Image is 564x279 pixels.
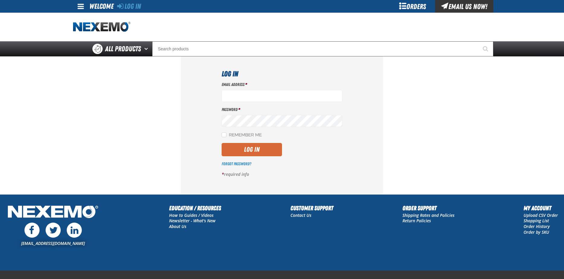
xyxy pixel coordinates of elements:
a: About Us [169,224,186,229]
h2: Education / Resources [169,204,221,213]
img: Nexemo Logo [6,204,100,221]
h2: My Account [524,204,558,213]
a: Upload CSV Order [524,212,558,218]
a: Contact Us [290,212,311,218]
label: Remember Me [222,132,262,138]
h2: Order Support [402,204,454,213]
input: Remember Me [222,132,226,137]
a: [EMAIL_ADDRESS][DOMAIN_NAME] [21,240,85,246]
h2: Customer Support [290,204,333,213]
img: Nexemo logo [73,22,130,32]
a: Newsletter - What's New [169,218,216,224]
a: Shopping List [524,218,549,224]
a: Order History [524,224,550,229]
a: Log In [117,2,141,11]
label: Email Address [222,82,342,87]
a: How to Guides / Videos [169,212,213,218]
span: All Products [105,43,141,54]
button: Open All Products pages [142,41,152,56]
button: Start Searching [478,41,493,56]
a: Order by SKU [524,229,549,235]
input: Search [152,41,493,56]
a: Shipping Rates and Policies [402,212,454,218]
h1: Log In [222,68,342,79]
label: Password [222,107,342,113]
a: Forgot Password? [222,161,251,166]
a: Home [73,22,130,32]
a: Return Policies [402,218,431,224]
p: required info [222,172,342,177]
button: Log In [222,143,282,156]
